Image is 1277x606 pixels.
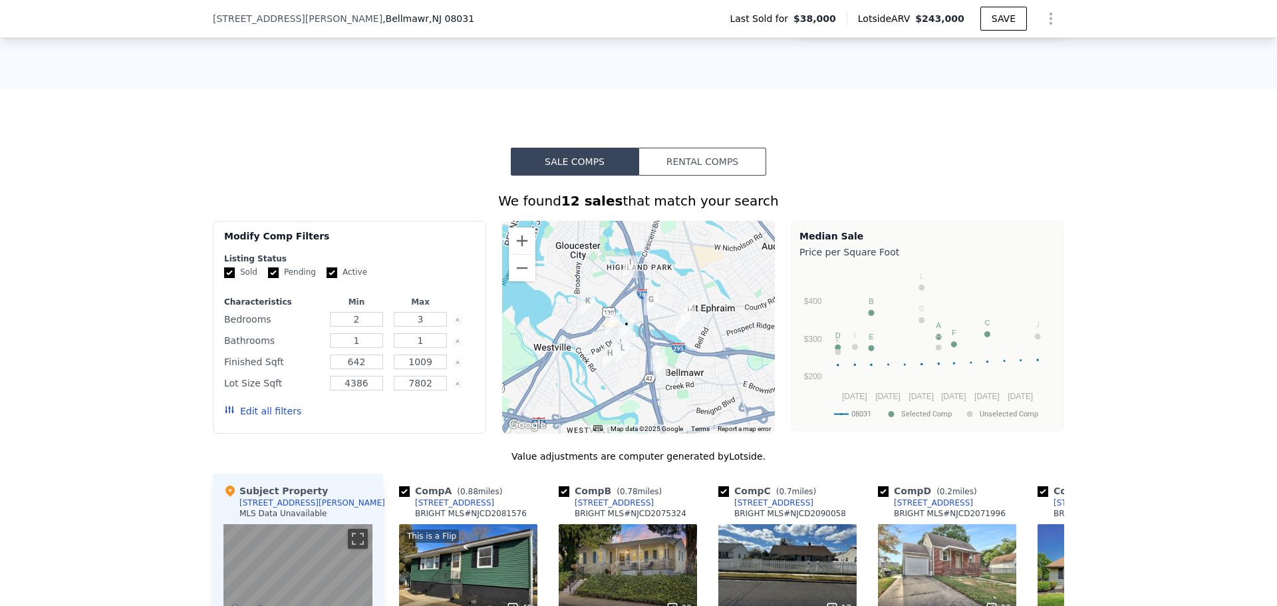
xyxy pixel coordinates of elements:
div: [STREET_ADDRESS] [575,498,654,508]
div: BRIGHT MLS # NJCD2075324 [575,508,686,519]
div: Median Sale [799,229,1056,243]
a: [STREET_ADDRESS] [718,498,813,508]
div: [STREET_ADDRESS] [734,498,813,508]
a: [STREET_ADDRESS] [1038,498,1133,508]
text: F [952,329,956,337]
div: Bedrooms [224,310,322,329]
div: We found that match your search [213,192,1064,210]
text: [DATE] [974,392,1000,401]
text: I [854,331,856,339]
button: Show Options [1038,5,1064,32]
div: 329 Murray Ave [615,341,630,364]
div: BRIGHT MLS # NJCD2081576 [415,508,527,519]
div: Value adjustments are computer generated by Lotside . [213,450,1064,463]
text: B [869,297,873,305]
div: Comp B [559,484,667,498]
span: 0.78 [620,487,638,496]
span: $38,000 [793,12,836,25]
span: Lotside ARV [858,12,915,25]
label: Active [327,267,367,278]
div: Modify Comp Filters [224,229,475,253]
a: [STREET_ADDRESS] [878,498,973,508]
a: Open this area in Google Maps (opens a new window) [505,416,549,434]
text: K [835,337,841,345]
span: [STREET_ADDRESS][PERSON_NAME] [213,12,382,25]
input: Sold [224,267,235,278]
strong: 12 sales [561,193,623,209]
img: Google [505,416,549,434]
div: Max [391,297,450,307]
a: [STREET_ADDRESS] [399,498,494,508]
text: E [869,333,873,341]
div: [STREET_ADDRESS] [415,498,494,508]
div: 615 Winthrop Ave [676,311,690,334]
div: This is a Flip [404,530,459,543]
a: Terms [691,425,710,432]
div: 604 Sherwood Ave [623,255,638,278]
text: $300 [804,335,822,344]
div: [STREET_ADDRESS][PERSON_NAME] [239,498,385,508]
div: 44 Midway Ln [653,356,668,379]
div: 455 Colonial Rd [650,349,665,371]
div: 107 4th St [581,294,595,317]
span: 0.2 [940,487,952,496]
span: ( miles) [931,487,982,496]
div: [STREET_ADDRESS] [1054,498,1133,508]
text: $200 [804,372,822,381]
div: 909 W Browning Rd [619,317,634,340]
button: Clear [455,360,460,365]
text: A [936,321,942,329]
span: ( miles) [611,487,667,496]
text: Unselected Comp [980,410,1038,418]
button: Keyboard shortcuts [593,425,603,431]
label: Sold [224,267,257,278]
span: Map data ©2025 Google [611,425,683,432]
div: Subject Property [223,484,328,498]
input: Pending [268,267,279,278]
div: Finished Sqft [224,353,322,371]
button: SAVE [980,7,1027,31]
div: Bathrooms [224,331,322,350]
div: BRIGHT MLS # NJCD2075014 [1054,508,1165,519]
text: D [835,331,841,339]
span: ( miles) [771,487,821,496]
div: 43 Warren Ave [618,327,633,349]
div: Listing Status [224,253,475,264]
div: 308 Warren Ave [603,347,617,369]
span: 0.88 [460,487,478,496]
div: 37 Sartori Ave [644,293,658,315]
button: Clear [455,317,460,323]
div: [STREET_ADDRESS] [894,498,973,508]
text: [DATE] [941,392,966,401]
div: Lot Size Sqft [224,374,322,392]
button: Edit all filters [224,404,301,418]
div: Price per Square Foot [799,243,1056,261]
text: Selected Comp [901,410,952,418]
text: H [936,332,941,340]
text: G [919,305,924,313]
text: C [984,319,990,327]
div: 6 Park Dr [605,313,620,335]
div: Min [327,297,386,307]
div: BRIGHT MLS # NJCD2090058 [734,508,846,519]
button: Toggle fullscreen view [348,529,368,549]
input: Active [327,267,337,278]
text: J [1036,321,1040,329]
text: 08031 [851,410,871,418]
a: Report a map error [718,425,771,432]
button: Rental Comps [638,148,766,176]
svg: A chart. [799,261,1056,428]
button: Zoom out [509,255,535,281]
div: MLS Data Unavailable [239,508,327,519]
label: Pending [268,267,316,278]
button: Zoom in [509,227,535,254]
div: Comp C [718,484,821,498]
span: , Bellmawr [382,12,474,25]
button: Clear [455,381,460,386]
span: Last Sold for [730,12,793,25]
div: 48 S Oak Ave [681,300,696,323]
span: , NJ 08031 [429,13,474,24]
a: [STREET_ADDRESS] [559,498,654,508]
span: $243,000 [915,13,964,24]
